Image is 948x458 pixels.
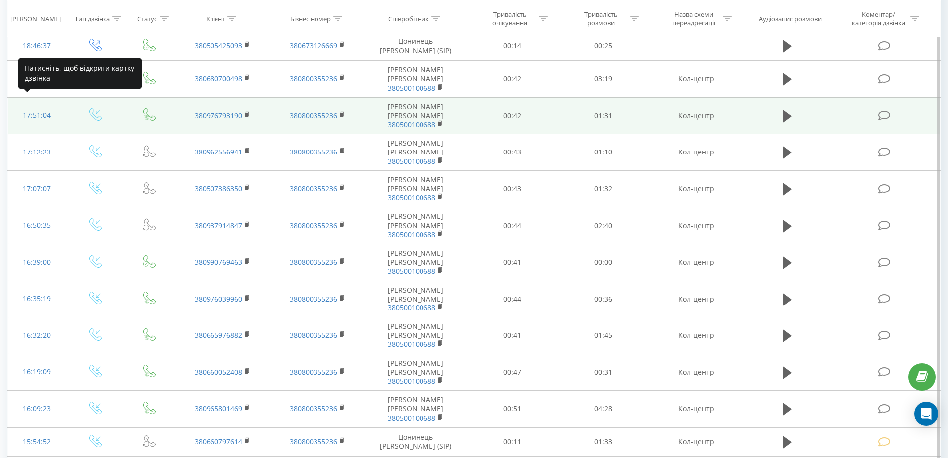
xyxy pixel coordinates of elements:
td: 01:10 [558,134,649,171]
td: 00:41 [467,317,558,354]
td: 00:43 [467,134,558,171]
div: Бізнес номер [290,14,331,23]
a: 380500100688 [388,303,435,312]
a: 380500100688 [388,193,435,202]
td: 00:42 [467,61,558,98]
a: 380500100688 [388,120,435,129]
td: Кол-центр [648,281,743,317]
div: 15:54:52 [18,432,56,452]
td: Кол-центр [648,170,743,207]
td: Кол-центр [648,391,743,428]
a: 380800355236 [290,74,337,83]
a: 380800355236 [290,294,337,304]
div: Тривалість очікування [483,10,536,27]
td: Кол-центр [648,134,743,171]
div: Співробітник [388,14,429,23]
td: Кол-центр [648,354,743,391]
td: 00:51 [467,391,558,428]
td: [PERSON_NAME] [PERSON_NAME] [365,244,467,281]
div: Коментар/категорія дзвінка [849,10,908,27]
td: 00:43 [467,170,558,207]
div: 17:51:04 [18,106,56,125]
td: [PERSON_NAME] [PERSON_NAME] [365,134,467,171]
div: 16:35:19 [18,289,56,308]
td: Кол-центр [648,97,743,134]
div: 16:32:20 [18,326,56,345]
a: 380500100688 [388,266,435,276]
div: 16:39:00 [18,253,56,272]
td: 01:45 [558,317,649,354]
a: 380500100688 [388,376,435,386]
div: Аудіозапис розмови [759,14,822,23]
td: Кол-центр [648,427,743,456]
a: 380500100688 [388,156,435,166]
a: 380665976882 [195,330,242,340]
a: 380800355236 [290,257,337,267]
a: 380673126669 [290,41,337,50]
td: [PERSON_NAME] [PERSON_NAME] [365,281,467,317]
div: 16:09:23 [18,399,56,419]
a: 380800355236 [290,404,337,413]
td: 00:36 [558,281,649,317]
a: 380500100688 [388,339,435,349]
a: 380800355236 [290,437,337,446]
a: 380800355236 [290,330,337,340]
a: 380800355236 [290,111,337,120]
td: 02:40 [558,207,649,244]
a: 380500100688 [388,83,435,93]
td: [PERSON_NAME] [PERSON_NAME] [365,207,467,244]
td: 00:41 [467,244,558,281]
a: 380800355236 [290,184,337,193]
td: [PERSON_NAME] [PERSON_NAME] [365,391,467,428]
a: 380976039960 [195,294,242,304]
div: 17:12:23 [18,143,56,162]
a: 380660797614 [195,437,242,446]
td: Кол-центр [648,244,743,281]
div: Тип дзвінка [75,14,110,23]
td: Кол-центр [648,317,743,354]
a: 380507386350 [195,184,242,193]
div: Клієнт [206,14,225,23]
td: 00:44 [467,207,558,244]
a: 380965801469 [195,404,242,413]
div: Натисніть, щоб відкрити картку дзвінка [18,58,142,89]
a: 380937914847 [195,221,242,230]
div: 18:46:37 [18,36,56,56]
a: 380500100688 [388,230,435,239]
a: 380976793190 [195,111,242,120]
div: Назва схеми переадресації [667,10,720,27]
a: 380500100688 [388,413,435,423]
div: [PERSON_NAME] [10,14,61,23]
td: 00:42 [467,97,558,134]
td: [PERSON_NAME] [PERSON_NAME] [365,97,467,134]
td: Цонинець [PERSON_NAME] (SIP) [365,31,467,60]
td: 00:25 [558,31,649,60]
a: 380962556941 [195,147,242,156]
div: Open Intercom Messenger [914,402,938,426]
td: 03:19 [558,61,649,98]
div: Статус [137,14,157,23]
td: [PERSON_NAME] [PERSON_NAME] [365,61,467,98]
td: [PERSON_NAME] [PERSON_NAME] [365,170,467,207]
td: 01:33 [558,427,649,456]
td: 01:31 [558,97,649,134]
a: 380800355236 [290,367,337,377]
td: 01:32 [558,170,649,207]
div: 16:19:09 [18,362,56,382]
td: 04:28 [558,391,649,428]
td: 00:14 [467,31,558,60]
td: Цонинець [PERSON_NAME] (SIP) [365,427,467,456]
div: 16:50:35 [18,216,56,235]
a: 380800355236 [290,221,337,230]
td: [PERSON_NAME] [PERSON_NAME] [365,354,467,391]
a: 380680700498 [195,74,242,83]
td: 00:31 [558,354,649,391]
a: 380800355236 [290,147,337,156]
a: 380660052408 [195,367,242,377]
td: Кол-центр [648,61,743,98]
div: 17:07:07 [18,179,56,199]
a: 380990769463 [195,257,242,267]
td: 00:44 [467,281,558,317]
td: 00:00 [558,244,649,281]
div: Тривалість розмови [574,10,628,27]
